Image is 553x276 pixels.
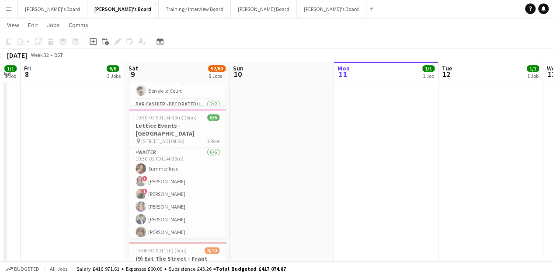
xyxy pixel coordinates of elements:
[3,19,23,31] a: View
[233,64,243,72] span: Sun
[423,73,434,79] div: 1 Job
[142,189,147,194] span: !
[337,64,350,72] span: Mon
[129,122,226,137] h3: Lettice Events - [GEOGRAPHIC_DATA]
[4,65,17,72] span: 1/1
[107,73,121,79] div: 3 Jobs
[216,266,286,272] span: Total Budgeted £417 074.87
[24,19,42,31] a: Edit
[43,19,63,31] a: Jobs
[127,69,138,79] span: 9
[297,0,366,17] button: [PERSON_NAME]'s Board
[136,247,187,254] span: 13:00-01:00 (12h) (Sun)
[48,266,69,272] span: All jobs
[54,52,63,58] div: BST
[4,264,41,274] button: Budgeted
[205,247,219,254] span: 8/10
[141,138,184,144] span: [STREET_ADDRESS]
[14,266,39,272] span: Budgeted
[65,19,92,31] a: Comms
[336,69,350,79] span: 11
[442,64,452,72] span: Tue
[208,65,226,72] span: 52/60
[527,65,539,72] span: 1/1
[129,70,226,99] app-card-role: Bar Cashier - CL Dancing Brave Bar1/109:00-19:30 (10h30m)Ben de la Court
[7,21,19,29] span: View
[69,21,88,29] span: Comms
[47,21,60,29] span: Jobs
[209,73,225,79] div: 8 Jobs
[18,0,87,17] button: [PERSON_NAME]'s Board
[207,114,219,121] span: 6/6
[441,69,452,79] span: 12
[129,64,138,72] span: Sat
[142,176,147,181] span: !
[77,266,286,272] div: Salary £416 971.61 + Expenses £60.00 + Subsistence £43.26 =
[129,255,226,262] h3: (9) Eat The Street - Frant
[24,64,31,72] span: Fri
[232,69,243,79] span: 10
[7,51,27,59] div: [DATE]
[5,73,16,79] div: 1 Job
[231,0,297,17] button: [PERSON_NAME] Board
[129,99,226,142] app-card-role: Bar Cashier - Decorated Hero Bar2/2
[136,114,197,121] span: 10:30-01:00 (14h30m) (Sun)
[422,65,435,72] span: 1/1
[23,69,31,79] span: 8
[29,52,51,58] span: Week 32
[159,0,231,17] button: Training / Interview Board
[87,0,159,17] button: [PERSON_NAME]'s Board
[129,109,226,238] app-job-card: 10:30-01:00 (14h30m) (Sun)6/6Lettice Events - [GEOGRAPHIC_DATA] [STREET_ADDRESS]1 RoleWaiter6/610...
[527,73,539,79] div: 1 Job
[28,21,38,29] span: Edit
[129,147,226,241] app-card-role: Waiter6/610:30-01:00 (14h30m)Summer Ince![PERSON_NAME]![PERSON_NAME][PERSON_NAME][PERSON_NAME][PE...
[207,138,219,144] span: 1 Role
[107,65,119,72] span: 6/6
